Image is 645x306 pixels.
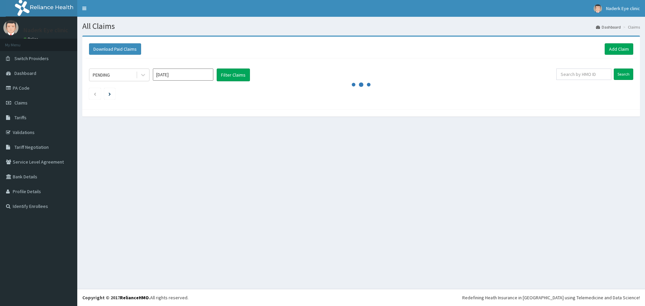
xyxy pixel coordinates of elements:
div: PENDING [93,72,110,78]
svg: audio-loading [351,75,371,95]
a: Dashboard [596,24,621,30]
span: Naderk Eye clinic [606,5,640,11]
img: User Image [594,4,602,13]
input: Search [614,69,633,80]
span: Dashboard [14,70,36,76]
span: Claims [14,100,28,106]
input: Select Month and Year [153,69,213,81]
a: Add Claim [605,43,633,55]
footer: All rights reserved. [77,289,645,306]
strong: Copyright © 2017 . [82,295,150,301]
a: Online [24,37,40,41]
img: User Image [3,20,18,35]
span: Switch Providers [14,55,49,61]
a: Previous page [93,91,96,97]
button: Download Paid Claims [89,43,141,55]
a: Next page [109,91,111,97]
button: Filter Claims [217,69,250,81]
h1: All Claims [82,22,640,31]
div: Redefining Heath Insurance in [GEOGRAPHIC_DATA] using Telemedicine and Data Science! [462,294,640,301]
span: Tariffs [14,115,27,121]
li: Claims [621,24,640,30]
p: Naderk Eye clinic [24,27,68,33]
a: RelianceHMO [120,295,149,301]
input: Search by HMO ID [556,69,611,80]
span: Tariff Negotiation [14,144,49,150]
